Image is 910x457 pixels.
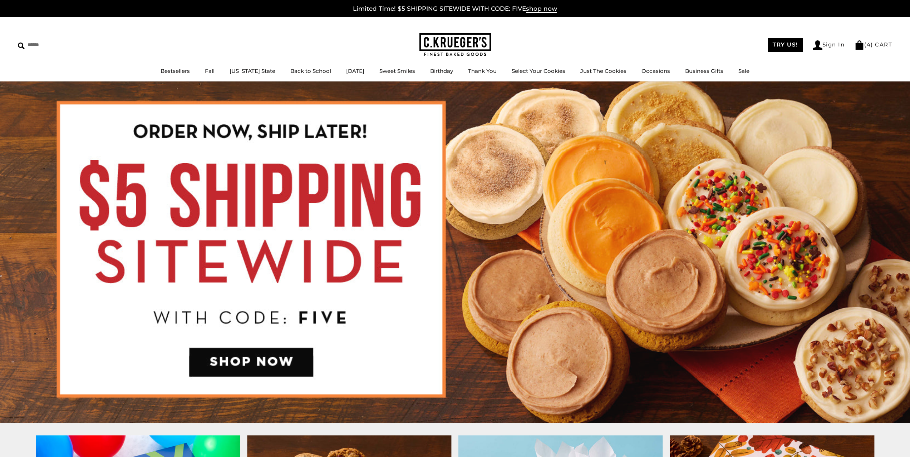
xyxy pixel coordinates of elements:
[161,68,190,74] a: Bestsellers
[353,5,557,13] a: Limited Time! $5 SHIPPING SITEWIDE WITH CODE: FIVEshop now
[290,68,331,74] a: Back to School
[526,5,557,13] span: shop now
[855,40,864,50] img: Bag
[768,38,803,52] a: TRY US!
[430,68,453,74] a: Birthday
[738,68,749,74] a: Sale
[813,40,845,50] a: Sign In
[855,41,892,48] a: (4) CART
[580,68,626,74] a: Just The Cookies
[512,68,565,74] a: Select Your Cookies
[867,41,871,48] span: 4
[379,68,415,74] a: Sweet Smiles
[205,68,215,74] a: Fall
[230,68,275,74] a: [US_STATE] State
[468,68,497,74] a: Thank You
[685,68,723,74] a: Business Gifts
[813,40,822,50] img: Account
[18,43,25,49] img: Search
[641,68,670,74] a: Occasions
[419,33,491,56] img: C.KRUEGER'S
[346,68,364,74] a: [DATE]
[18,39,103,50] input: Search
